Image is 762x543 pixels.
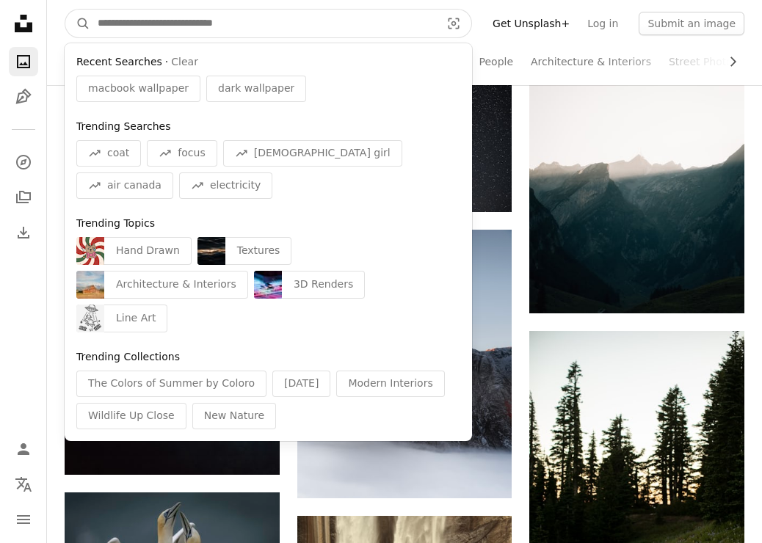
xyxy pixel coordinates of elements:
img: Sunlight breaking through mountain peaks at dawn [529,27,744,313]
button: Submit an image [639,12,744,35]
div: Wildlife Up Close [76,403,186,429]
span: [DEMOGRAPHIC_DATA] girl [254,146,391,161]
a: Collections [9,183,38,212]
button: Visual search [436,10,471,37]
img: premium_vector-1752709911696-27a744dc32d9 [76,305,104,332]
a: Photos [9,47,38,76]
a: Get Unsplash+ [484,12,578,35]
a: Download History [9,218,38,247]
a: People [479,38,514,85]
div: · [76,55,460,70]
img: premium_photo-1755882951561-7164bd8427a2 [76,271,104,299]
button: Menu [9,505,38,534]
a: Log in / Sign up [9,434,38,464]
img: premium_photo-1754984826162-5de96e38a4e4 [254,271,282,299]
div: Hand Drawn [104,237,192,265]
div: 3D Renders [282,271,365,299]
div: Modern Interiors [336,371,444,397]
a: Explore [9,147,38,177]
span: dark wallpaper [218,81,294,96]
span: Recent Searches [76,55,162,70]
span: Trending Collections [76,351,180,362]
div: Line Art [104,305,167,332]
button: Language [9,470,38,499]
a: Architecture & Interiors [531,38,651,85]
span: macbook wallpaper [88,81,189,96]
div: [DATE] [272,371,330,397]
a: Sunlight breaking through mountain peaks at dawn [529,163,744,176]
img: photo-1756232684964-09e6bee67c30 [197,237,225,265]
span: Trending Topics [76,217,155,229]
form: Find visuals sitewide [65,9,472,38]
a: Illustrations [9,82,38,112]
button: Search Unsplash [65,10,90,37]
img: premium_vector-1730142533288-194cec6c8fed [76,237,104,265]
div: Textures [225,237,292,265]
a: Home — Unsplash [9,9,38,41]
button: scroll list to the right [719,47,744,76]
span: coat [107,146,129,161]
div: New Nature [192,403,276,429]
a: Tall pine trees in a meadow at dusk [529,485,744,498]
div: Architecture & Interiors [104,271,248,299]
span: electricity [210,178,261,193]
button: Clear [171,55,198,70]
div: The Colors of Summer by Coloro [76,371,266,397]
span: Trending Searches [76,120,170,132]
span: focus [178,146,205,161]
span: air canada [107,178,162,193]
a: Log in [578,12,627,35]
